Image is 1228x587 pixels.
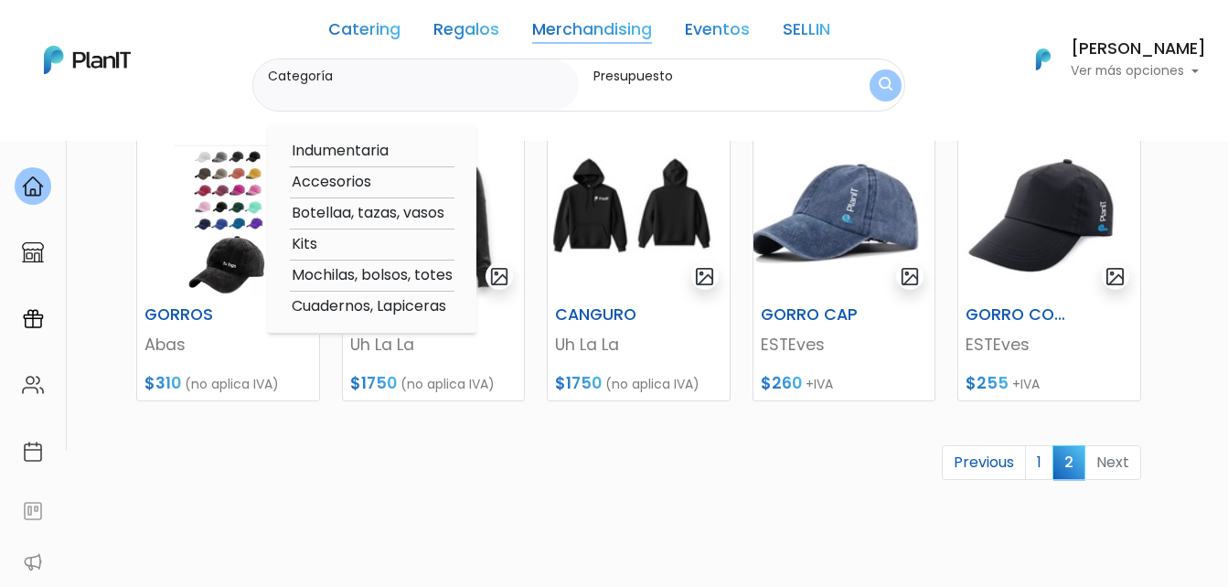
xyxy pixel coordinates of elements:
img: PlanIt Logo [44,46,131,74]
h6: GORRO CON VELCRO [955,305,1081,325]
span: $310 [144,372,181,394]
h6: GORROS [133,305,260,325]
a: Merchandising [532,22,652,44]
img: search_button-432b6d5273f82d61273b3651a40e1bd1b912527efae98b1b7a1b2c0702e16a8d.svg [879,77,892,94]
p: Abas [144,333,312,357]
img: gallery-light [900,266,921,287]
a: Previous [942,445,1026,480]
option: Cuadernos, Lapiceras [290,295,454,318]
a: 1 [1025,445,1053,480]
img: gallery-light [489,266,510,287]
p: ESTEves [966,333,1133,357]
img: calendar-87d922413cdce8b2cf7b7f5f62616a5cf9e4887200fb71536465627b3292af00.svg [22,441,44,463]
img: thumb_872B7328-1564-4CA6-AE3B-E9AAAE194E89.jpeg [753,137,935,298]
span: +IVA [806,375,833,393]
a: Catering [328,22,400,44]
img: thumb_3A05FBC8-2DB5-431F-BA97-2D65BECB12AC.jpeg [548,137,730,298]
option: Indumentaria [290,140,454,163]
img: home-e721727adea9d79c4d83392d1f703f7f8bce08238fde08b1acbfd93340b81755.svg [22,176,44,197]
img: marketplace-4ceaa7011d94191e9ded77b95e3339b90024bf715f7c57f8cf31f2d8c509eaba.svg [22,241,44,263]
a: Regalos [433,22,499,44]
a: Eventos [685,22,750,44]
img: thumb_Dise%C3%B1o_sin_t%C3%ADtulo_-_2025-02-14T102827.188.png [137,137,319,298]
option: Mochilas, bolsos, totes [290,264,454,287]
h6: [PERSON_NAME] [1071,41,1206,58]
option: Botellaa, tazas, vasos [290,202,454,225]
span: 2 [1052,445,1085,479]
option: Kits [290,233,454,256]
img: feedback-78b5a0c8f98aac82b08bfc38622c3050aee476f2c9584af64705fc4e61158814.svg [22,500,44,522]
p: Ver más opciones [1071,65,1206,78]
button: PlanIt Logo [PERSON_NAME] Ver más opciones [1012,36,1206,83]
img: thumb_707AFA72-D756-485A-A361-CB3B85823AC1.jpeg [958,137,1140,298]
a: gallery-light GORRO CON VELCRO ESTEves $255 +IVA [957,136,1141,401]
span: (no aplica IVA) [185,375,279,393]
span: (no aplica IVA) [605,375,699,393]
option: Accesorios [290,171,454,194]
img: partners-52edf745621dab592f3b2c58e3bca9d71375a7ef29c3b500c9f145b62cc070d4.svg [22,551,44,573]
img: campaigns-02234683943229c281be62815700db0a1741e53638e28bf9629b52c665b00959.svg [22,308,44,330]
a: gallery-light GORROS Abas $310 (no aplica IVA) [136,136,320,401]
span: $1750 [555,372,602,394]
span: $255 [966,372,1009,394]
span: $1750 [350,372,397,394]
img: gallery-light [1105,266,1126,287]
a: gallery-light GORRO CAP ESTEves $260 +IVA [753,136,936,401]
div: ¿Necesitás ayuda? [94,17,263,53]
p: Uh La La [555,333,722,357]
p: Uh La La [350,333,518,357]
span: $260 [761,372,802,394]
h6: CANGURO [544,305,670,325]
p: ESTEves [761,333,928,357]
img: PlanIt Logo [1023,39,1063,80]
span: (no aplica IVA) [400,375,495,393]
span: +IVA [1012,375,1040,393]
img: people-662611757002400ad9ed0e3c099ab2801c6687ba6c219adb57efc949bc21e19d.svg [22,374,44,396]
h6: GORRO CAP [750,305,876,325]
label: Presupuesto [593,67,832,86]
label: Categoría [268,67,571,86]
img: gallery-light [694,266,715,287]
a: gallery-light CANGURO Uh La La $1750 (no aplica IVA) [547,136,731,401]
a: SELLIN [783,22,830,44]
